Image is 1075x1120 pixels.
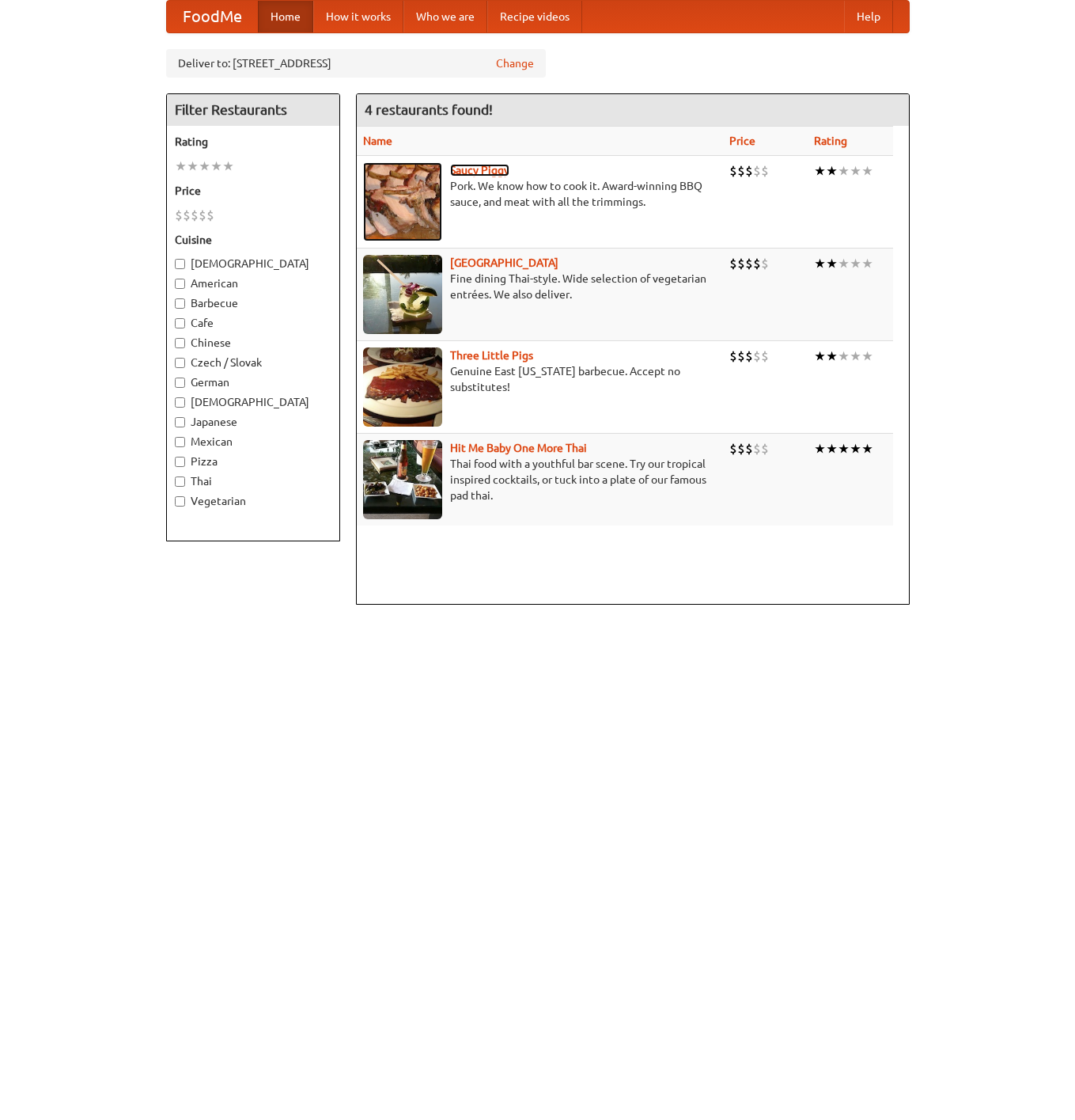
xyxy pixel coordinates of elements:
[729,440,737,457] li: $
[166,49,546,78] div: Deliver to: [STREET_ADDRESS]
[175,232,331,248] h5: Cuisine
[826,162,838,180] li: ★
[761,347,769,365] li: $
[838,162,850,180] li: ★
[737,347,745,365] li: $
[175,378,185,388] input: German
[496,55,534,71] a: Change
[403,1,487,32] a: Who we are
[175,183,331,199] h5: Price
[814,135,847,147] a: Rating
[175,275,331,291] label: American
[175,207,183,224] li: $
[737,440,745,457] li: $
[761,162,769,180] li: $
[450,349,533,362] a: Three Little Pigs
[761,255,769,272] li: $
[363,135,392,147] a: Name
[199,207,206,224] li: $
[753,347,761,365] li: $
[175,454,331,469] label: Pizza
[745,440,753,457] li: $
[729,162,737,180] li: $
[737,162,745,180] li: $
[167,1,258,32] a: FoodMe
[363,178,717,210] p: Pork. We know how to cook it. Award-winning BBQ sauce, and meat with all the trimmings.
[210,158,222,175] li: ★
[844,1,893,32] a: Help
[861,347,873,365] li: ★
[363,363,717,395] p: Genuine East [US_STATE] barbecue. Accept no substitutes!
[175,358,185,368] input: Czech / Slovak
[826,440,838,457] li: ★
[729,255,737,272] li: $
[450,256,558,269] a: [GEOGRAPHIC_DATA]
[838,440,850,457] li: ★
[175,338,185,348] input: Chinese
[175,417,185,427] input: Japanese
[183,207,191,224] li: $
[363,440,442,519] img: babythai.jpg
[729,347,737,365] li: $
[450,442,587,454] a: Hit Me Baby One More Thai
[365,102,493,117] ng-pluralize: 4 restaurants found!
[175,473,331,489] label: Thai
[167,94,339,126] h4: Filter Restaurants
[175,496,185,507] input: Vegetarian
[222,158,234,175] li: ★
[175,256,331,271] label: [DEMOGRAPHIC_DATA]
[175,374,331,390] label: German
[175,457,185,467] input: Pizza
[206,207,214,224] li: $
[745,347,753,365] li: $
[814,440,826,457] li: ★
[175,493,331,509] label: Vegetarian
[850,347,861,365] li: ★
[838,347,850,365] li: ★
[450,164,509,177] a: Saucy Piggy
[175,298,185,309] input: Barbecue
[487,1,582,32] a: Recipe videos
[850,255,861,272] li: ★
[850,440,861,457] li: ★
[175,434,331,450] label: Mexican
[175,295,331,311] label: Barbecue
[814,162,826,180] li: ★
[745,255,753,272] li: $
[737,255,745,272] li: $
[729,135,755,147] a: Price
[175,437,185,447] input: Mexican
[175,394,331,410] label: [DEMOGRAPHIC_DATA]
[753,440,761,457] li: $
[814,347,826,365] li: ★
[175,134,331,150] h5: Rating
[363,255,442,334] img: satay.jpg
[814,255,826,272] li: ★
[175,397,185,408] input: [DEMOGRAPHIC_DATA]
[191,207,199,224] li: $
[175,315,331,331] label: Cafe
[861,162,873,180] li: ★
[175,414,331,430] label: Japanese
[175,355,331,370] label: Czech / Slovak
[258,1,313,32] a: Home
[175,476,185,487] input: Thai
[199,158,210,175] li: ★
[175,279,185,289] input: American
[175,259,185,269] input: [DEMOGRAPHIC_DATA]
[363,271,717,302] p: Fine dining Thai-style. Wide selection of vegetarian entrées. We also deliver.
[753,255,761,272] li: $
[363,162,442,241] img: saucy.jpg
[753,162,761,180] li: $
[826,255,838,272] li: ★
[861,440,873,457] li: ★
[745,162,753,180] li: $
[313,1,403,32] a: How it works
[826,347,838,365] li: ★
[187,158,199,175] li: ★
[175,335,331,351] label: Chinese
